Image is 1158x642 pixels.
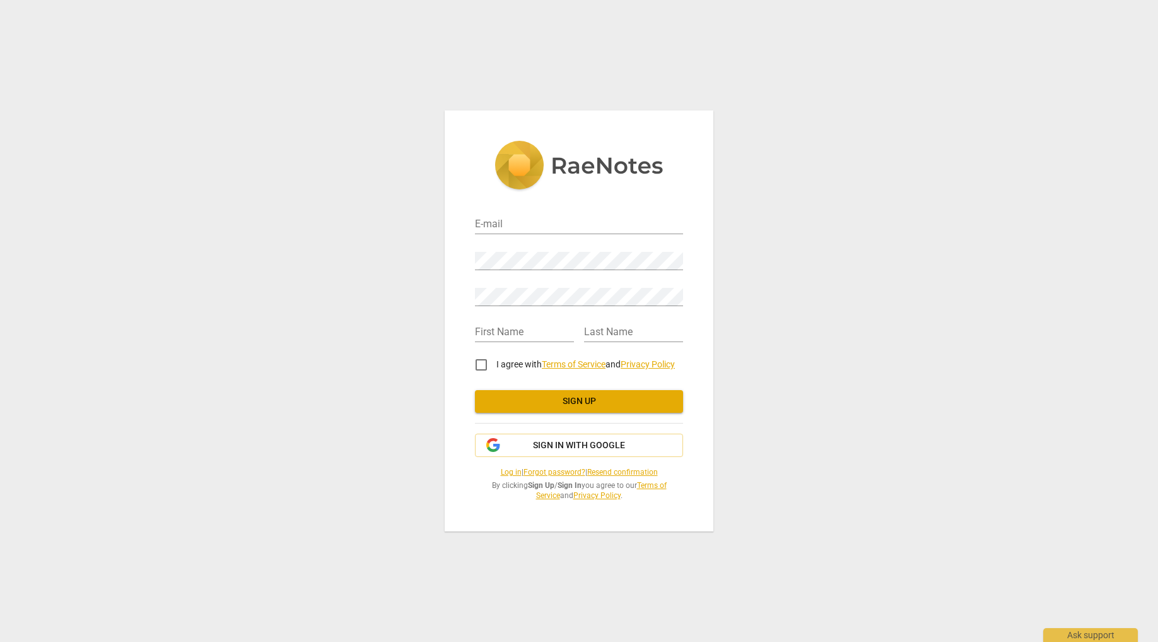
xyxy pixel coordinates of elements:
[475,480,683,501] span: By clicking / you agree to our and .
[558,481,582,490] b: Sign In
[501,468,522,477] a: Log in
[573,491,621,500] a: Privacy Policy
[542,359,605,369] a: Terms of Service
[494,141,664,193] img: 5ac2273c67554f335776073100b6d88f.svg
[485,395,673,408] span: Sign up
[587,468,658,477] a: Resend confirmation
[536,481,667,501] a: Terms of Service
[523,468,585,477] a: Forgot password?
[475,434,683,458] button: Sign in with Google
[496,359,675,369] span: I agree with and
[533,439,625,452] span: Sign in with Google
[475,467,683,478] span: | |
[528,481,554,490] b: Sign Up
[1043,628,1138,642] div: Ask support
[621,359,675,369] a: Privacy Policy
[475,390,683,413] button: Sign up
